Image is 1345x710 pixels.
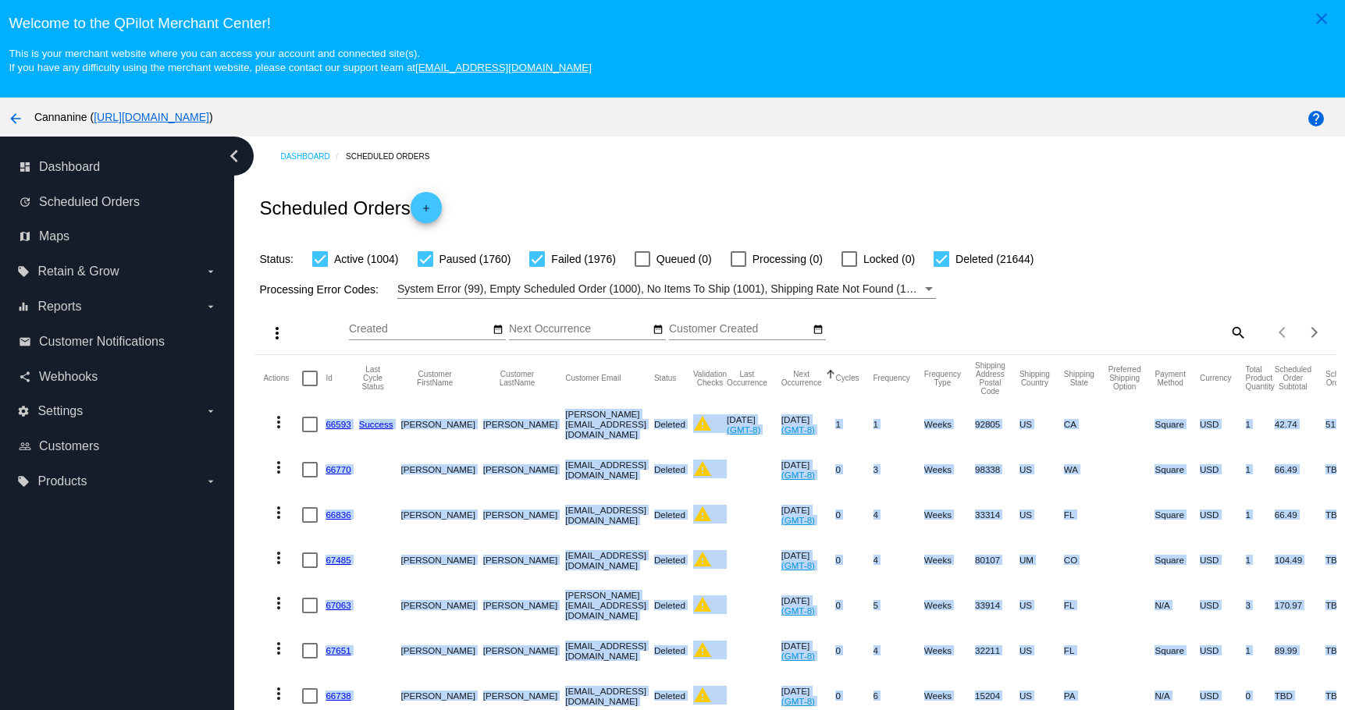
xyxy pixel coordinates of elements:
a: (GMT-8) [781,470,815,480]
mat-cell: 1 [1246,447,1275,492]
mat-icon: more_vert [269,413,288,431]
h3: Welcome to the QPilot Merchant Center! [9,15,1336,32]
mat-cell: [EMAIL_ADDRESS][DOMAIN_NAME] [565,538,654,583]
mat-cell: USD [1200,628,1246,673]
span: Cannanine ( ) [34,111,213,123]
a: dashboard Dashboard [19,154,217,179]
mat-cell: [EMAIL_ADDRESS][DOMAIN_NAME] [565,628,654,673]
i: arrow_drop_down [205,405,217,417]
mat-cell: US [1019,447,1064,492]
i: email [19,335,31,348]
button: Change sorting for Status [654,374,676,383]
a: Scheduled Orders [346,144,443,169]
span: Deleted [654,464,685,474]
span: Customers [39,439,99,453]
input: Customer Created [669,323,809,335]
mat-cell: Square [1155,402,1199,447]
mat-cell: FL [1064,492,1108,538]
a: people_outline Customers [19,434,217,459]
mat-icon: more_vert [269,503,288,522]
mat-cell: 1 [1246,492,1275,538]
span: Deleted [654,419,685,429]
mat-icon: date_range [813,324,824,336]
mat-cell: [PERSON_NAME][EMAIL_ADDRESS][DOMAIN_NAME] [565,402,654,447]
span: Queued (0) [656,250,712,268]
span: Processing (0) [753,250,823,268]
mat-cell: US [1019,402,1064,447]
mat-cell: 0 [835,538,873,583]
mat-icon: arrow_back [6,109,25,128]
input: Created [349,323,489,335]
mat-header-cell: Total Product Quantity [1246,355,1275,402]
mat-cell: [PERSON_NAME] [483,402,565,447]
mat-icon: add [417,203,436,222]
mat-cell: [PERSON_NAME] [401,583,483,628]
a: (GMT-8) [781,515,815,525]
button: Change sorting for CustomerEmail [565,374,621,383]
span: Deleted [654,645,685,655]
mat-cell: 92805 [975,402,1019,447]
span: Products [37,474,87,488]
mat-cell: Weeks [924,628,975,673]
span: Dashboard [39,160,100,174]
mat-cell: 0 [835,492,873,538]
i: update [19,196,31,208]
button: Change sorting for CustomerFirstName [401,370,469,387]
span: Deleted [654,555,685,565]
mat-cell: USD [1200,447,1246,492]
mat-icon: more_vert [269,639,288,658]
a: (GMT-8) [781,424,815,435]
i: equalizer [17,300,30,313]
mat-icon: more_vert [268,324,286,343]
i: local_offer [17,265,30,278]
i: arrow_drop_down [205,265,217,278]
span: Locked (0) [863,250,915,268]
mat-cell: [DATE] [727,402,781,447]
mat-icon: help [1307,109,1325,128]
mat-cell: USD [1200,402,1246,447]
button: Change sorting for PreferredShippingOption [1108,365,1141,391]
span: Settings [37,404,83,418]
mat-cell: 0 [835,583,873,628]
a: (GMT-8) [727,424,760,435]
mat-select: Filter by Processing Error Codes [397,279,936,299]
mat-cell: FL [1064,628,1108,673]
i: dashboard [19,161,31,173]
mat-cell: 89.99 [1275,628,1325,673]
button: Change sorting for FrequencyType [924,370,961,387]
mat-cell: Square [1155,628,1199,673]
mat-cell: [DATE] [781,402,836,447]
a: [URL][DOMAIN_NAME] [94,111,209,123]
span: Customer Notifications [39,335,165,349]
span: Failed (1976) [551,250,616,268]
button: Change sorting for Frequency [874,374,910,383]
mat-cell: [PERSON_NAME] [483,538,565,583]
button: Change sorting for ShippingState [1064,370,1094,387]
span: Deleted [654,600,685,610]
mat-cell: USD [1200,492,1246,538]
mat-cell: 66.49 [1275,447,1325,492]
mat-icon: date_range [653,324,664,336]
i: local_offer [17,475,30,488]
small: This is your merchant website where you can access your account and connected site(s). If you hav... [9,48,591,73]
i: people_outline [19,440,31,453]
mat-cell: 1 [1246,402,1275,447]
mat-cell: Square [1155,538,1199,583]
a: 66836 [326,509,350,520]
a: update Scheduled Orders [19,190,217,215]
span: Deleted (21644) [955,250,1034,268]
mat-cell: USD [1200,583,1246,628]
a: share Webhooks [19,364,217,389]
button: Change sorting for NextOccurrenceUtc [781,370,822,387]
mat-cell: 3 [874,447,924,492]
mat-cell: [PERSON_NAME] [483,447,565,492]
a: Success [359,419,393,429]
mat-cell: [DATE] [781,628,836,673]
mat-cell: CO [1064,538,1108,583]
button: Change sorting for LastProcessingCycleId [359,365,387,391]
mat-cell: [PERSON_NAME] [401,447,483,492]
mat-cell: [PERSON_NAME] [401,538,483,583]
a: (GMT-8) [781,560,815,570]
span: Scheduled Orders [39,195,140,209]
mat-cell: [PERSON_NAME] [483,583,565,628]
